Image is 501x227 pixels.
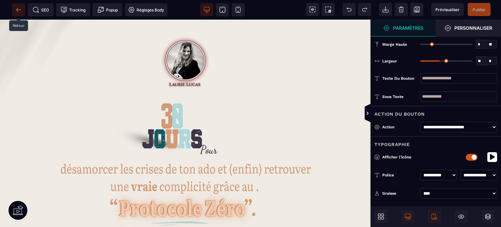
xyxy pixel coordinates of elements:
span: Popup [98,7,118,13]
span: Réglages Body [128,7,164,13]
span: Capture d'écran [322,3,335,16]
div: Typographie [371,136,501,148]
span: Voir bureau [200,3,213,16]
span: Prévisualiser [435,7,460,12]
div: Texte du bouton [382,75,417,82]
span: Rétablir [358,3,371,16]
div: Action du bouton [371,106,501,118]
span: Défaire [342,3,356,16]
span: Retour [12,3,25,16]
div: Police [382,172,417,178]
strong: Personnaliser [454,25,492,30]
span: Ouvrir les calques [481,210,494,223]
span: SEO [33,7,49,13]
span: Masquer le bloc [455,210,468,223]
span: Ouvrir le gestionnaire de styles [371,20,436,37]
span: Enregistrer [410,3,423,16]
div: Graisse [382,190,417,197]
span: Métadata SEO [28,3,53,16]
img: cab5a42c295d5bafcf13f0ad9a434451_laurie_lucas.png [155,10,216,72]
span: Voir mobile [232,3,245,16]
span: Créer une alerte modale [93,3,122,16]
span: Voir tablette [216,3,229,16]
span: Afficher les vues [371,104,377,123]
span: Largeur [382,58,397,64]
p: Afficher l'icône [374,154,456,160]
span: Code de suivi [56,3,90,16]
span: Favicon [125,3,167,16]
span: Voir les composants [306,3,319,16]
div: Action [382,124,417,130]
span: Nettoyage [395,3,408,16]
span: Enregistrer le contenu [468,3,491,16]
span: Tracking [61,7,85,13]
span: Aperçu [431,3,464,16]
span: Afficher le mobile [428,210,441,223]
span: Ouvrir les blocs [374,210,387,223]
strong: Paramètres [393,25,423,30]
span: Afficher le desktop [401,210,414,223]
span: Publier [473,7,486,12]
span: Marge haute [382,42,407,47]
span: Importer [379,3,392,16]
div: Sous texte [382,93,417,100]
span: Ouvrir le gestionnaire de styles [436,20,501,37]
